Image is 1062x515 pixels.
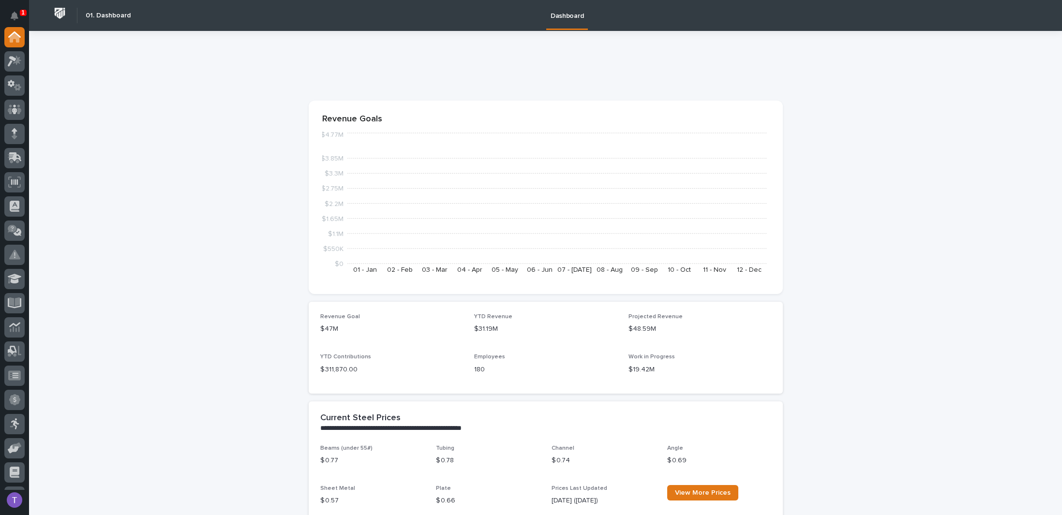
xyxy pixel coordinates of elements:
[474,365,617,375] p: 180
[21,9,25,16] p: 1
[675,489,731,496] span: View More Prices
[320,365,463,375] p: $ 311,870.00
[703,266,726,273] text: 11 - Nov
[596,266,622,273] text: 08 - Aug
[325,200,344,207] tspan: $2.2M
[322,114,769,125] p: Revenue Goals
[86,12,131,20] h2: 01. Dashboard
[335,261,344,267] tspan: $0
[325,170,344,177] tspan: $3.3M
[667,456,771,466] p: $ 0.69
[353,266,376,273] text: 01 - Jan
[320,456,424,466] p: $ 0.77
[628,324,771,334] p: $48.59M
[51,4,69,22] img: Workspace Logo
[631,266,658,273] text: 09 - Sep
[320,314,360,320] span: Revenue Goal
[737,266,762,273] text: 12 - Dec
[436,486,451,491] span: Plate
[552,456,656,466] p: $ 0.74
[320,496,424,506] p: $ 0.57
[628,354,675,360] span: Work in Progress
[4,490,25,510] button: users-avatar
[491,266,518,273] text: 05 - May
[320,324,463,334] p: $47M
[4,6,25,26] button: Notifications
[552,445,574,451] span: Channel
[321,132,344,138] tspan: $4.77M
[557,266,592,273] text: 07 - [DATE]
[387,266,413,273] text: 02 - Feb
[328,230,344,237] tspan: $1.1M
[628,314,683,320] span: Projected Revenue
[323,245,344,252] tspan: $550K
[321,185,344,192] tspan: $2.75M
[436,456,540,466] p: $ 0.78
[320,413,401,424] h2: Current Steel Prices
[321,155,344,162] tspan: $3.85M
[474,324,617,334] p: $31.19M
[422,266,448,273] text: 03 - Mar
[322,215,344,222] tspan: $1.65M
[436,496,540,506] p: $ 0.66
[436,445,454,451] span: Tubing
[628,365,771,375] p: $19.42M
[457,266,482,273] text: 04 - Apr
[320,486,355,491] span: Sheet Metal
[474,314,512,320] span: YTD Revenue
[667,485,738,500] a: View More Prices
[668,266,691,273] text: 10 - Oct
[667,445,683,451] span: Angle
[552,496,656,506] p: [DATE] ([DATE])
[320,354,371,360] span: YTD Contributions
[320,445,373,451] span: Beams (under 55#)
[552,486,607,491] span: Prices Last Updated
[474,354,505,360] span: Employees
[526,266,552,273] text: 06 - Jun
[12,12,25,27] div: Notifications1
